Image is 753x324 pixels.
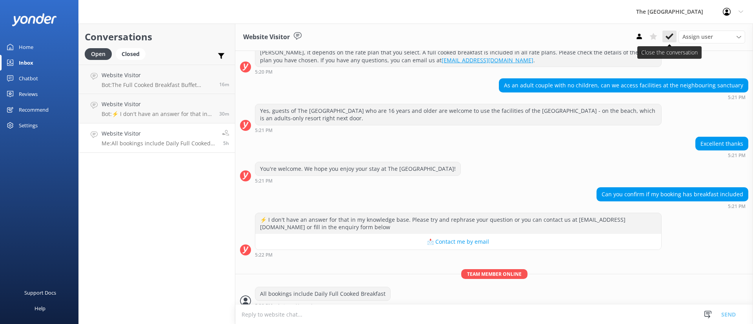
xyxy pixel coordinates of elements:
div: Closed [116,48,146,60]
a: Open [85,49,116,58]
div: Excellent thanks [696,137,748,150]
div: Aug 25 2025 05:21pm (UTC -10:00) Pacific/Honolulu [695,152,748,158]
div: Can you confirm if my booking has breakfast included [597,188,748,201]
strong: 5:21 PM [728,153,746,158]
div: Aug 25 2025 05:21pm (UTC -10:00) Pacific/Honolulu [255,178,461,183]
div: Yes, guests of The [GEOGRAPHIC_DATA] who are 16 years and older are welcome to use the facilities... [255,104,661,125]
h4: Website Visitor [102,129,216,138]
div: Inbox [19,55,33,71]
a: Closed [116,49,149,58]
div: Recommend [19,102,49,118]
strong: 5:21 PM [255,128,273,133]
span: Aug 25 2025 10:54pm (UTC -10:00) Pacific/Honolulu [219,81,229,88]
div: Reviews [19,86,38,102]
span: Laisa [278,304,290,308]
h4: Website Visitor [102,100,213,109]
div: Chatbot [19,71,38,86]
div: Aug 25 2025 05:21pm (UTC -10:00) Pacific/Honolulu [499,94,748,100]
p: Me: All bookings include Daily Full Cooked Breakfast [102,140,216,147]
h2: Conversations [85,29,229,44]
div: Home [19,39,33,55]
div: [PERSON_NAME], it depends on the rate plan that you select. A full cooked breakfast is included i... [255,46,661,67]
strong: 5:21 PM [728,95,746,100]
div: You're welcome. We hope you enjoy your stay at The [GEOGRAPHIC_DATA]! [255,162,460,176]
a: Website VisitorBot:The Full Cooked Breakfast Buffet Menu includes a wide selection of hot and col... [79,65,235,94]
span: • Unread [293,304,312,308]
span: Aug 25 2025 10:40pm (UTC -10:00) Pacific/Honolulu [219,110,229,117]
p: Bot: The Full Cooked Breakfast Buffet Menu includes a wide selection of hot and cold dishes such ... [102,81,213,89]
strong: 5:32 PM [255,304,273,308]
strong: 5:21 PM [255,179,273,183]
div: Aug 25 2025 05:32pm (UTC -10:00) Pacific/Honolulu [255,303,391,308]
div: Settings [19,118,38,133]
span: Team member online [461,269,527,279]
h4: Website Visitor [102,71,213,80]
strong: 5:20 PM [255,70,273,74]
img: yonder-white-logo.png [12,13,57,26]
button: 📩 Contact me by email [255,234,661,250]
div: Support Docs [24,285,56,300]
div: Aug 25 2025 05:22pm (UTC -10:00) Pacific/Honolulu [255,252,662,257]
strong: 5:21 PM [728,204,746,209]
span: Aug 25 2025 05:32pm (UTC -10:00) Pacific/Honolulu [223,140,229,147]
div: All bookings include Daily Full Cooked Breakfast [255,287,390,300]
div: Aug 25 2025 05:21pm (UTC -10:00) Pacific/Honolulu [597,203,748,209]
a: [EMAIL_ADDRESS][DOMAIN_NAME] [442,56,533,64]
strong: 5:22 PM [255,253,273,257]
div: As an adult couple with no children, can we access facilities at the neighbouring sanctuary [499,79,748,92]
a: Website VisitorBot:⚡ I don't have an answer for that in my knowledge base. Please try and rephras... [79,94,235,123]
div: Help [35,300,45,316]
div: Open [85,48,112,60]
h3: Website Visitor [243,32,290,42]
div: ⚡ I don't have an answer for that in my knowledge base. Please try and rephrase your question or ... [255,213,661,234]
a: Website VisitorMe:All bookings include Daily Full Cooked Breakfast5h [79,123,235,153]
span: Assign user [682,33,713,41]
p: Bot: ⚡ I don't have an answer for that in my knowledge base. Please try and rephrase your questio... [102,110,213,118]
div: Assign User [678,31,745,43]
div: Aug 25 2025 05:21pm (UTC -10:00) Pacific/Honolulu [255,127,662,133]
div: Aug 25 2025 05:20pm (UTC -10:00) Pacific/Honolulu [255,69,662,74]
